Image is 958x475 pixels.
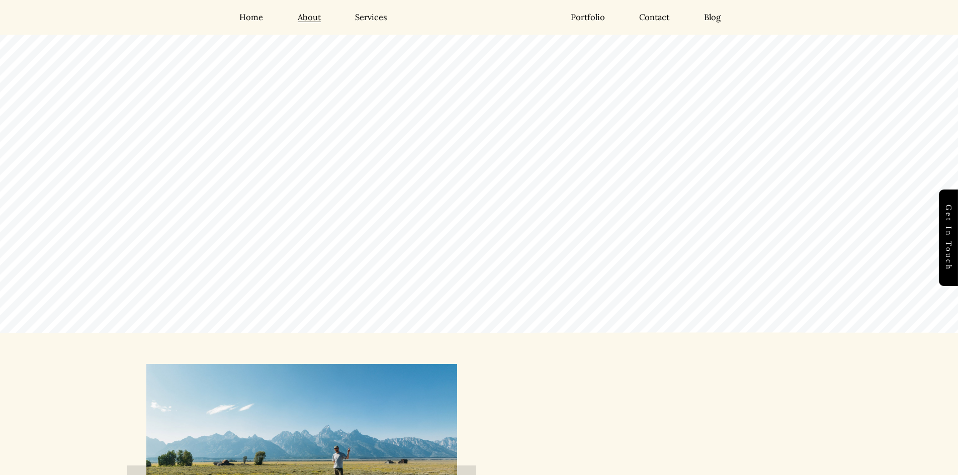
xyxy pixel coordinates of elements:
a: Home [239,12,263,23]
a: About [298,12,321,23]
a: Portfolio [571,12,605,23]
a: Contact [639,12,669,23]
a: Get in touch [939,189,958,286]
a: Services [355,12,387,23]
a: Blog [704,12,721,23]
